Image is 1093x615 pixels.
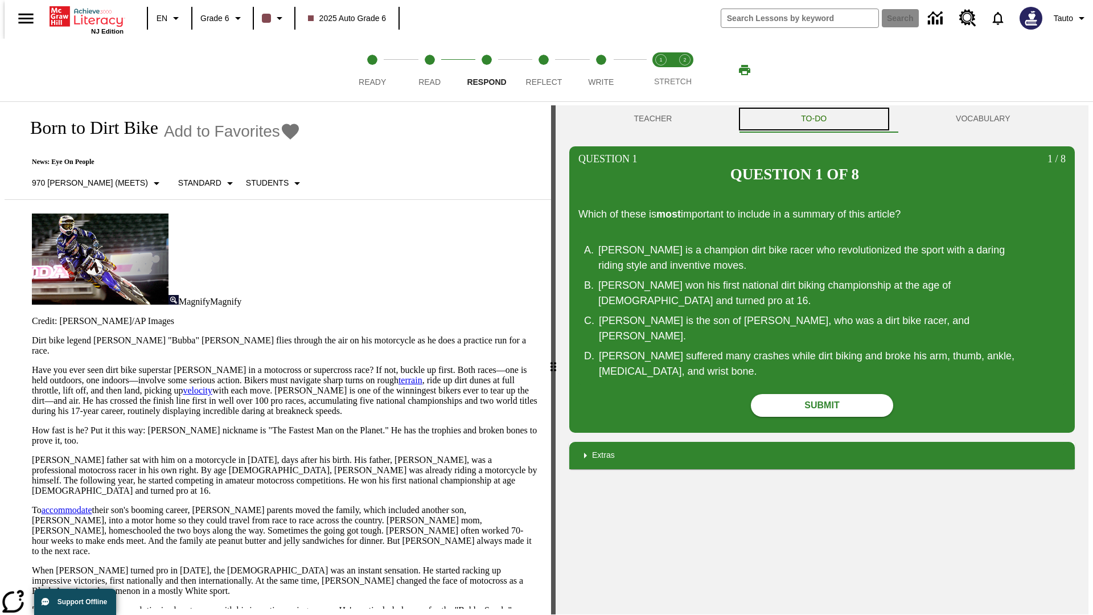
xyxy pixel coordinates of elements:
[18,117,158,138] h1: Born to Dirt Bike
[526,77,562,87] span: Reflect
[241,173,309,194] button: Select Student
[50,4,124,35] div: Home
[32,177,148,189] p: 970 [PERSON_NAME] (Meets)
[32,316,537,326] p: Credit: [PERSON_NAME]/AP Images
[32,335,537,356] p: Dirt bike legend [PERSON_NAME] "Bubba" [PERSON_NAME] flies through the air on his motorcycle as h...
[569,105,737,133] button: Teacher
[174,173,241,194] button: Scaffolds, Standard
[454,39,520,101] button: Respond step 3 of 5
[1049,8,1093,28] button: Profile/Settings
[183,386,212,395] a: velocity
[584,313,594,329] span: C .
[418,77,441,87] span: Read
[578,153,638,196] p: Question
[32,505,537,556] p: To their son's booming career, [PERSON_NAME] parents moved the family, which included another son...
[157,13,167,24] span: EN
[32,425,537,446] p: How fast is he? Put it this way: [PERSON_NAME] nickname is "The Fastest Man on the Planet." He ha...
[1020,7,1042,30] img: Avatar
[1055,153,1058,165] span: /
[164,122,280,141] span: Add to Favorites
[396,39,462,101] button: Read step 2 of 5
[952,3,983,34] a: Resource Center, Will open in new tab
[27,173,168,194] button: Select Lexile, 970 Lexile (Meets)
[1047,153,1066,196] p: 8
[568,39,634,101] button: Write step 5 of 5
[569,105,1075,133] div: Instructional Panel Tabs
[551,105,556,614] div: Press Enter or Spacebar and then press right and left arrow keys to move the slider
[34,589,116,615] button: Support Offline
[5,105,551,609] div: reading
[737,105,891,133] button: TO-DO
[630,153,638,165] span: 1
[578,207,1066,222] p: Which of these is important to include in a summary of this article?
[210,297,241,306] span: Magnify
[42,505,92,515] a: accommodate
[599,348,1032,379] div: [PERSON_NAME] suffered many crashes while dirt biking and broke his arm, thumb, ankle, [MEDICAL_D...
[57,598,107,606] span: Support Offline
[598,243,1031,273] div: [PERSON_NAME] is a champion dirt bike racer who revolutionized the sport with a daring riding sty...
[644,39,677,101] button: Stretch Read step 1 of 2
[1047,153,1053,165] span: 1
[178,177,221,189] p: Standard
[1013,3,1049,33] button: Select a new avatar
[246,177,289,189] p: Students
[32,365,537,416] p: Have you ever seen dirt bike superstar [PERSON_NAME] in a motocross or supercross race? If not, b...
[983,3,1013,33] a: Notifications
[584,278,594,293] span: B .
[169,295,179,305] img: Magnify
[91,28,124,35] span: NJ Edition
[584,348,594,364] span: D .
[308,13,387,24] span: 2025 Auto Grade 6
[588,77,614,87] span: Write
[32,565,537,596] p: When [PERSON_NAME] turned pro in [DATE], the [DEMOGRAPHIC_DATA] was an instant sensation. He star...
[339,39,405,101] button: Ready step 1 of 5
[32,455,537,496] p: [PERSON_NAME] father sat with him on a motorcycle in [DATE], days after his birth. His father, [P...
[891,105,1075,133] button: VOCABULARY
[164,121,301,141] button: Add to Favorites - Born to Dirt Bike
[32,214,169,305] img: Motocross racer James Stewart flies through the air on his dirt bike.
[659,57,662,63] text: 1
[656,208,681,220] strong: most
[654,77,692,86] span: STRETCH
[196,8,249,28] button: Grade: Grade 6, Select a grade
[668,39,701,101] button: Stretch Respond step 2 of 2
[584,243,594,258] span: A .
[467,77,506,87] span: Respond
[359,77,386,87] span: Ready
[398,375,422,385] a: terrain
[1054,13,1073,24] span: Tauto
[179,297,210,306] span: Magnify
[721,9,878,27] input: search field
[9,2,43,35] button: Open side menu
[599,313,1032,344] div: [PERSON_NAME] is the son of [PERSON_NAME], who was a dirt bike racer, and [PERSON_NAME].
[683,57,686,63] text: 2
[257,8,291,28] button: Class color is dark brown. Change class color
[151,8,188,28] button: Language: EN, Select a language
[921,3,952,34] a: Data Center
[598,278,1031,309] div: [PERSON_NAME] won his first national dirt biking championship at the age of [DEMOGRAPHIC_DATA] an...
[556,105,1088,614] div: activity
[569,442,1075,469] div: Extras
[592,449,615,461] p: Extras
[726,60,763,80] button: Print
[200,13,229,24] span: Grade 6
[18,158,309,166] p: News: Eye On People
[751,394,893,417] button: Submit
[730,166,859,183] h2: Question 1 of 8
[511,39,577,101] button: Reflect step 4 of 5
